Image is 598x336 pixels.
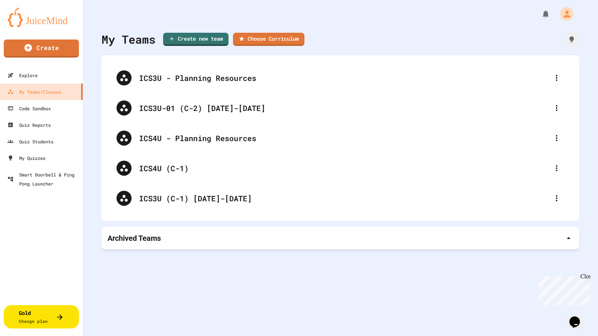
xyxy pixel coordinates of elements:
[8,154,45,163] div: My Quizzes
[109,63,572,93] div: ICS3U - Planning Resources
[8,104,51,113] div: Code Sandbox
[139,102,549,114] div: ICS3U-01 (C-2) [DATE]-[DATE]
[552,5,575,23] div: My Account
[139,163,549,174] div: ICS4U (C-1)
[109,153,572,183] div: ICS4U (C-1)
[109,123,572,153] div: ICS4U - Planning Resources
[4,305,79,328] button: GoldChange plan
[8,71,38,80] div: Explore
[19,318,48,324] span: Change plan
[233,33,304,46] a: Choose Curriculum
[107,233,161,243] p: Archived Teams
[527,8,552,20] div: My Notifications
[8,170,80,188] div: Smart Doorbell & Ping Pong Launcher
[8,87,61,96] div: My Teams/Classes
[139,193,549,204] div: ICS3U (C-1) [DATE]-[DATE]
[19,309,48,325] div: Gold
[8,120,51,129] div: Quiz Reports
[109,93,572,123] div: ICS3U-01 (C-2) [DATE]-[DATE]
[8,8,75,27] img: logo-orange.svg
[109,183,572,213] div: ICS3U (C-1) [DATE]-[DATE]
[139,72,549,84] div: ICS3U - Planning Resources
[8,137,53,146] div: Quiz Students
[564,32,579,47] div: How it works
[163,33,229,46] a: Create new team
[139,132,549,144] div: ICS4U - Planning Resources
[566,306,590,328] iframe: chat widget
[4,40,79,58] a: Create
[536,273,590,305] iframe: chat widget
[101,31,156,48] div: My Teams
[3,3,52,48] div: Chat with us now!Close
